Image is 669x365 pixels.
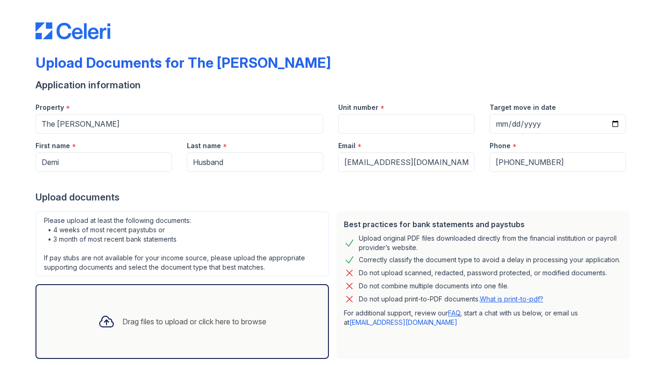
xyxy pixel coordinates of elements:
[359,234,622,252] div: Upload original PDF files downloaded directly from the financial institution or payroll provider’...
[490,141,511,150] label: Phone
[36,103,64,112] label: Property
[36,22,110,39] img: CE_Logo_Blue-a8612792a0a2168367f1c8372b55b34899dd931a85d93a1a3d3e32e68fde9ad4.png
[359,254,620,265] div: Correctly classify the document type to avoid a delay in processing your application.
[36,54,331,71] div: Upload Documents for The [PERSON_NAME]
[490,103,556,112] label: Target move in date
[344,219,622,230] div: Best practices for bank statements and paystubs
[36,191,633,204] div: Upload documents
[480,295,543,303] a: What is print-to-pdf?
[344,308,622,327] p: For additional support, review our , start a chat with us below, or email us at
[359,280,509,292] div: Do not combine multiple documents into one file.
[36,141,70,150] label: First name
[359,294,543,304] p: Do not upload print-to-PDF documents.
[349,318,457,326] a: [EMAIL_ADDRESS][DOMAIN_NAME]
[448,309,460,317] a: FAQ
[338,103,378,112] label: Unit number
[338,141,356,150] label: Email
[122,316,266,327] div: Drag files to upload or click here to browse
[36,211,329,277] div: Please upload at least the following documents: • 4 weeks of most recent paystubs or • 3 month of...
[187,141,221,150] label: Last name
[36,79,633,92] div: Application information
[359,267,607,279] div: Do not upload scanned, redacted, password protected, or modified documents.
